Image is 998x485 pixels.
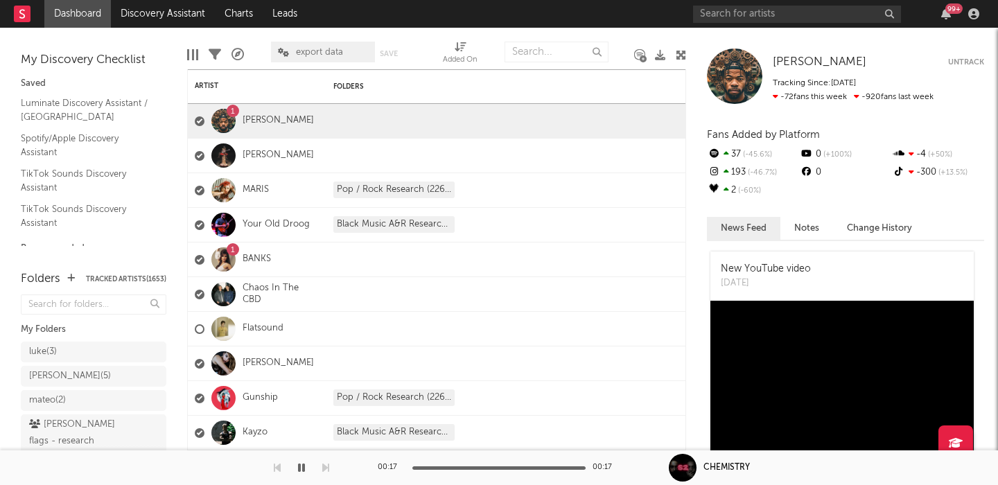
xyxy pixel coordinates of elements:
a: [PERSON_NAME] [243,150,314,161]
span: export data [296,48,343,57]
button: 99+ [941,8,951,19]
div: [DATE] [721,276,811,290]
div: Artist [195,82,299,90]
a: [PERSON_NAME] [243,358,314,369]
a: Kayzo [243,427,268,439]
a: BANKS [243,254,271,265]
div: -4 [892,145,984,164]
input: Search for artists [693,6,901,23]
span: [PERSON_NAME] [773,56,866,68]
a: [PERSON_NAME](5) [21,366,166,387]
div: 99 + [945,3,963,14]
div: 0 [799,164,891,182]
div: Pop / Rock Research (2265) [333,389,455,406]
span: +100 % [821,151,852,159]
div: -300 [892,164,984,182]
div: Pop / Rock Research (2265) [333,182,455,198]
a: luke(3) [21,342,166,362]
input: Search... [505,42,609,62]
button: Notes [780,217,833,240]
div: Added On [443,52,478,69]
div: Edit Columns [187,35,198,75]
div: luke ( 3 ) [29,344,57,360]
div: mateo ( 2 ) [29,392,66,409]
div: A&R Pipeline [231,35,244,75]
span: -920 fans last week [773,93,934,101]
div: Added On [443,35,478,75]
button: Tracked Artists(1653) [86,276,166,283]
span: +50 % [926,151,952,159]
input: Search for folders... [21,294,166,315]
div: Filters [209,35,221,75]
div: 193 [707,164,799,182]
a: Gunship [243,392,278,404]
span: -45.6 % [741,151,772,159]
div: Folders [333,82,437,91]
div: Recommended [21,240,166,257]
span: -72 fans this week [773,93,847,101]
div: CHEMISTRY [703,461,750,474]
div: My Discovery Checklist [21,52,166,69]
a: Chaos In The CBD [243,283,319,306]
a: TikTok Sounds Discovery Assistant [21,202,152,230]
a: [PERSON_NAME] [773,55,866,69]
div: 0 [799,145,891,164]
span: -46.7 % [746,169,777,177]
button: Untrack [948,55,984,69]
div: My Folders [21,321,166,338]
a: Your Old Droog [243,219,310,231]
div: Black Music A&R Research (2343) [333,424,455,441]
a: [PERSON_NAME] [243,115,314,127]
div: Black Music A&R Research (2343) [333,216,455,233]
div: 37 [707,145,799,164]
div: Folders [21,271,60,288]
span: +13.5 % [936,169,968,177]
a: TikTok Sounds Discovery Assistant [21,166,152,195]
div: New YouTube video [721,262,811,276]
div: 2 [707,182,799,200]
span: -60 % [736,187,761,195]
a: Luminate Discovery Assistant / [GEOGRAPHIC_DATA] [21,96,152,124]
div: [PERSON_NAME] ( 5 ) [29,368,111,385]
a: Spotify/Apple Discovery Assistant [21,131,152,159]
a: mateo(2) [21,390,166,411]
div: 00:17 [593,459,620,476]
span: Tracking Since: [DATE] [773,79,856,87]
a: Flatsound [243,323,283,335]
button: Save [380,50,398,58]
a: [PERSON_NAME] flags - research 2025(5) [21,414,166,468]
button: Change History [833,217,926,240]
button: News Feed [707,217,780,240]
span: Fans Added by Platform [707,130,820,140]
div: 00:17 [378,459,405,476]
div: [PERSON_NAME] flags - research 2025 ( 5 ) [29,416,127,466]
div: Saved [21,76,166,92]
a: MARIS [243,184,269,196]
